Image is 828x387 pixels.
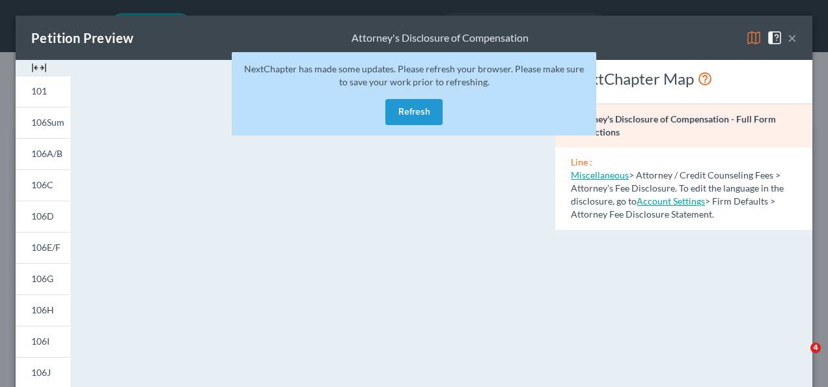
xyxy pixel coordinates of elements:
span: 106C [31,179,53,190]
a: 106E/F [16,232,70,263]
button: × [788,30,797,46]
span: > Attorney / Credit Counseling Fees > Attorney's Fee Disclosure. To edit the language in the disc... [571,169,784,207]
span: 4 [810,343,821,353]
button: Refresh [385,99,443,125]
a: 106G [16,263,70,294]
a: Miscellaneous [571,169,629,180]
span: NextChapter has made some updates. Please refresh your browser. Please make sure to save your wor... [244,63,584,87]
img: help-close-5ba153eb36485ed6c1ea00a893f15db1cb9b99d6cae46e1a8edb6c62d00a1a76.svg [767,30,782,46]
div: Attorney's Disclosure of Compensation [352,31,529,46]
a: 106Sum [16,107,70,138]
a: Account Settings [637,195,705,207]
a: 106C [16,169,70,201]
img: map-eea8200ae884c6f1103ae1953ef3d486a96c86aabb227e865a55264e3737af1f.svg [746,30,762,46]
iframe: Intercom live chat [784,343,815,374]
a: 101 [16,76,70,107]
a: 106A/B [16,138,70,169]
span: 106J [31,367,51,378]
span: 106E/F [31,242,61,253]
span: 106I [31,336,49,347]
span: 106G [31,273,53,284]
a: 106I [16,326,70,357]
div: Petition Preview [31,29,133,47]
img: expand-e0f6d898513216a626fdd78e52531dac95497ffd26381d4c15ee2fc46db09dca.svg [31,60,47,76]
span: Line : [571,156,592,167]
div: NextChapter Map [571,68,797,89]
a: 106D [16,201,70,232]
span: 106Sum [31,117,64,128]
a: 106H [16,294,70,326]
strong: Attorney's Disclosure of Compensation - Full Form Instructions [571,113,776,137]
span: 101 [31,85,47,96]
span: > Firm Defaults > Attorney Fee Disclosure Statement. [571,195,775,220]
span: 106H [31,304,54,315]
span: 106A/B [31,148,62,159]
span: 106D [31,210,54,222]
